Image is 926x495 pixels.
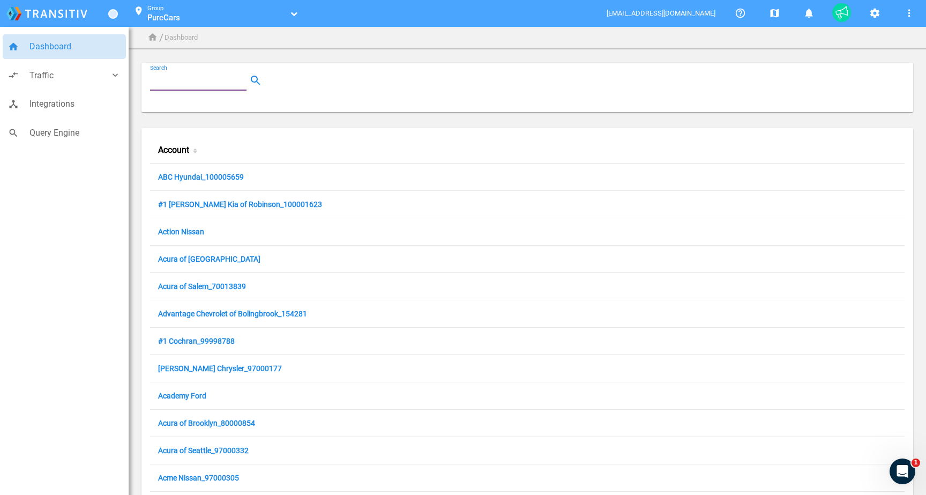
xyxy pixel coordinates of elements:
[802,7,815,20] mat-icon: notifications
[159,29,163,46] li: /
[165,32,198,43] li: Dashboard
[8,128,19,138] i: search
[110,70,121,80] i: keyboard_arrow_down
[3,34,126,59] a: homeDashboard
[158,200,322,210] a: #1 [PERSON_NAME] Kia of Robinson_100001623
[132,6,145,19] mat-icon: location_on
[158,282,246,292] a: Acura of Salem_70013839
[607,9,716,17] span: [EMAIL_ADDRESS][DOMAIN_NAME]
[29,40,121,54] span: Dashboard
[734,7,746,20] mat-icon: help_outline
[868,7,881,20] mat-icon: settings
[8,99,19,109] i: device_hub
[902,7,915,20] mat-icon: more_vert
[147,5,163,12] small: Group
[29,126,121,140] span: Query Engine
[147,32,158,43] i: home
[29,97,121,111] span: Integrations
[158,391,206,402] a: Academy Ford
[29,69,110,83] span: Traffic
[3,121,126,145] a: searchQuery Engine
[3,63,126,88] a: compare_arrowsTraffickeyboard_arrow_down
[158,227,204,238] a: Action Nissan
[3,92,126,116] a: device_hubIntegrations
[890,459,915,484] iframe: Intercom live chat
[158,255,260,265] a: Acura of [GEOGRAPHIC_DATA]
[158,337,235,347] a: #1 Cochran_99998788
[8,70,19,80] i: compare_arrows
[158,364,282,374] a: [PERSON_NAME] Chrysler_97000177
[8,41,19,52] i: home
[158,419,255,429] a: Acura of Brooklyn_80000854
[158,446,249,456] a: Acura of Seattle_97000332
[150,137,339,164] div: Account
[158,173,244,183] a: ABC Hyundai_100005659
[768,7,781,20] mat-icon: map
[912,459,920,467] span: 1
[158,309,307,320] a: Advantage Chevrolet of Bolingbrook_154281
[898,2,920,24] button: More
[6,7,87,20] img: logo
[147,13,180,23] span: PureCars
[108,9,118,19] a: Toggle Menu
[158,474,239,484] a: Acme Nissan_97000305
